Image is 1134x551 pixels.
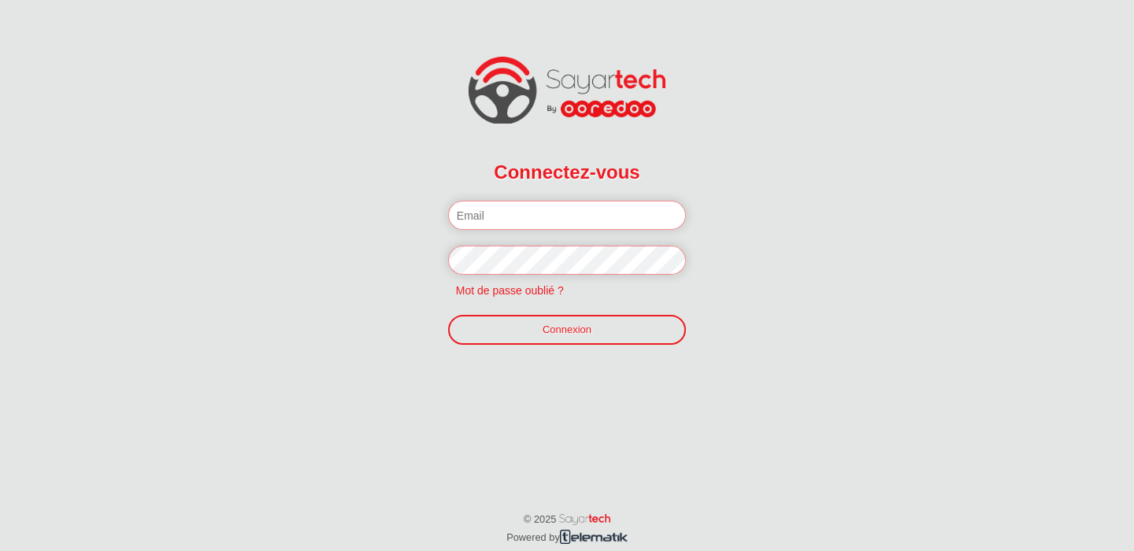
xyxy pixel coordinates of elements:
h2: Connectez-vous [448,151,686,193]
img: telematik.png [560,530,628,543]
p: © 2025 Powered by [456,496,678,546]
img: word_sayartech.png [559,514,610,525]
input: Email [448,201,686,230]
a: Mot de passe oublié ? [448,284,572,297]
a: Connexion [448,315,686,345]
